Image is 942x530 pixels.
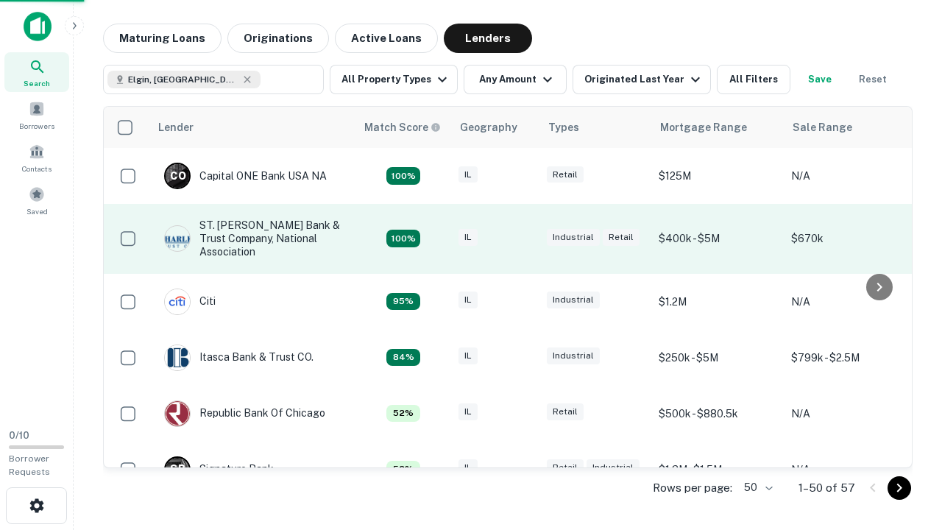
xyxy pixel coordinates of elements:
span: 0 / 10 [9,430,29,441]
button: Any Amount [464,65,567,94]
div: Retail [547,166,584,183]
span: Saved [26,205,48,217]
img: picture [165,401,190,426]
th: Types [539,107,651,148]
button: Originations [227,24,329,53]
span: Borrower Requests [9,453,50,477]
button: Maturing Loans [103,24,222,53]
span: Search [24,77,50,89]
p: Rows per page: [653,479,732,497]
div: Capitalize uses an advanced AI algorithm to match your search with the best lender. The match sco... [386,405,420,423]
div: Geography [460,119,517,136]
img: capitalize-icon.png [24,12,52,41]
h6: Match Score [364,119,438,135]
div: Signature Bank [164,456,274,483]
div: Retail [547,403,584,420]
span: Borrowers [19,120,54,132]
div: Capitalize uses an advanced AI algorithm to match your search with the best lender. The match sco... [386,230,420,247]
div: Itasca Bank & Trust CO. [164,344,314,371]
button: Lenders [444,24,532,53]
td: $500k - $880.5k [651,386,784,442]
a: Search [4,52,69,92]
div: Capitalize uses an advanced AI algorithm to match your search with the best lender. The match sco... [364,119,441,135]
img: picture [165,226,190,251]
td: $250k - $5M [651,330,784,386]
p: S B [170,462,185,477]
div: IL [458,347,478,364]
div: Capitalize uses an advanced AI algorithm to match your search with the best lender. The match sco... [386,167,420,185]
span: Elgin, [GEOGRAPHIC_DATA], [GEOGRAPHIC_DATA] [128,73,238,86]
div: IL [458,291,478,308]
td: $400k - $5M [651,204,784,274]
p: C O [170,169,185,184]
div: IL [458,459,478,476]
td: $799k - $2.5M [784,330,916,386]
td: $1.2M [651,274,784,330]
div: Industrial [547,347,600,364]
div: Lender [158,119,194,136]
td: $670k [784,204,916,274]
td: N/A [784,148,916,204]
div: Republic Bank Of Chicago [164,400,325,427]
td: N/A [784,442,916,498]
p: 1–50 of 57 [798,479,855,497]
img: picture [165,345,190,370]
div: Capital ONE Bank USA NA [164,163,327,189]
button: Active Loans [335,24,438,53]
button: All Filters [717,65,790,94]
img: picture [165,289,190,314]
th: Mortgage Range [651,107,784,148]
div: Retail [547,459,584,476]
a: Contacts [4,138,69,177]
th: Lender [149,107,355,148]
span: Contacts [22,163,52,174]
a: Borrowers [4,95,69,135]
div: ST. [PERSON_NAME] Bank & Trust Company, National Association [164,219,341,259]
button: Save your search to get updates of matches that match your search criteria. [796,65,843,94]
div: Retail [603,229,640,246]
th: Sale Range [784,107,916,148]
div: Capitalize uses an advanced AI algorithm to match your search with the best lender. The match sco... [386,293,420,311]
div: Mortgage Range [660,119,747,136]
div: Industrial [547,229,600,246]
button: Originated Last Year [573,65,711,94]
td: $1.3M - $1.5M [651,442,784,498]
button: All Property Types [330,65,458,94]
div: Citi [164,289,216,315]
div: Capitalize uses an advanced AI algorithm to match your search with the best lender. The match sco... [386,461,420,478]
div: Sale Range [793,119,852,136]
div: IL [458,229,478,246]
a: Saved [4,180,69,220]
td: N/A [784,274,916,330]
div: Capitalize uses an advanced AI algorithm to match your search with the best lender. The match sco... [386,349,420,367]
button: Go to next page [888,476,911,500]
button: Reset [849,65,896,94]
div: IL [458,166,478,183]
div: IL [458,403,478,420]
td: $125M [651,148,784,204]
div: Originated Last Year [584,71,704,88]
div: 50 [738,477,775,498]
th: Capitalize uses an advanced AI algorithm to match your search with the best lender. The match sco... [355,107,451,148]
td: N/A [784,386,916,442]
iframe: Chat Widget [868,412,942,483]
th: Geography [451,107,539,148]
div: Types [548,119,579,136]
div: Industrial [547,291,600,308]
div: Industrial [587,459,640,476]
